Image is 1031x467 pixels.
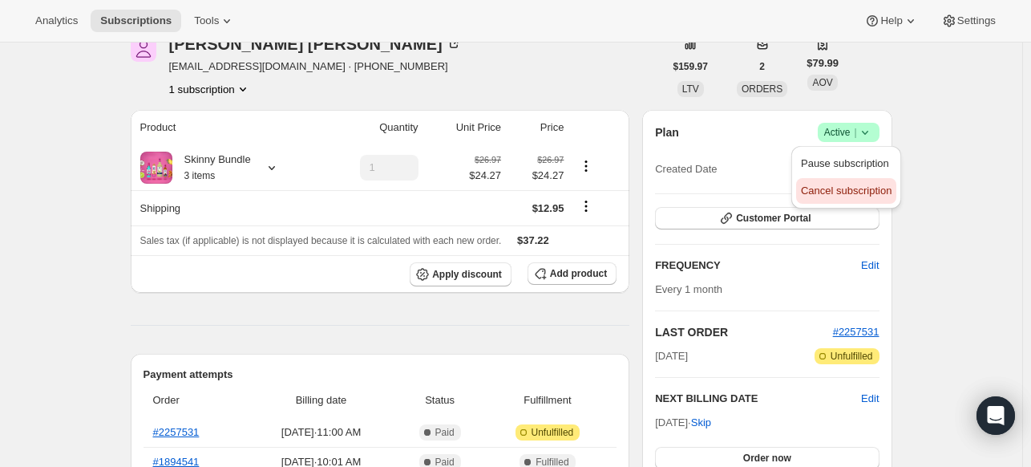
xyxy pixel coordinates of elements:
span: $12.95 [532,202,564,214]
span: Apply discount [432,268,502,281]
span: $24.27 [511,168,564,184]
span: AOV [812,77,832,88]
a: #2257531 [833,326,879,338]
span: $37.22 [517,234,549,246]
span: Subscriptions [100,14,172,27]
a: #2257531 [153,426,200,438]
span: Edit [861,258,879,274]
button: $159.97 [664,55,718,78]
span: LTV [682,83,699,95]
button: Apply discount [410,262,511,286]
span: $79.99 [807,55,839,71]
button: Edit [861,391,879,407]
th: Product [131,110,320,145]
button: Edit [851,253,888,278]
span: Tools [194,14,219,27]
span: 2 [759,60,765,73]
button: Product actions [169,81,251,97]
span: Cancel subscription [801,185,892,197]
button: Help [855,10,928,32]
span: Sales tax (if applicable) is not displayed because it is calculated with each new order. [140,235,502,246]
span: Fulfillment [488,392,608,408]
small: 3 items [184,170,216,181]
button: Skip [681,410,721,436]
button: 2 [750,55,774,78]
span: Unfulfilled [831,350,873,363]
h2: LAST ORDER [655,324,832,340]
span: Status [402,392,479,408]
span: [EMAIL_ADDRESS][DOMAIN_NAME] · [PHONE_NUMBER] [169,59,462,75]
span: $159.97 [673,60,708,73]
div: Open Intercom Messenger [976,396,1015,435]
span: Active [824,124,873,140]
button: Product actions [573,157,599,175]
span: Skip [691,415,711,431]
span: $24.27 [469,168,501,184]
span: Settings [957,14,996,27]
button: Pause subscription [796,151,896,177]
div: Skinny Bundle [172,152,251,184]
span: Kelly Cravens [131,36,156,62]
button: Tools [184,10,245,32]
button: Customer Portal [655,207,879,229]
button: Cancel subscription [796,178,896,204]
th: Quantity [320,110,423,145]
span: [DATE] [655,348,688,364]
h2: NEXT BILLING DATE [655,391,861,407]
span: [DATE] · 11:00 AM [250,424,391,441]
span: Billing date [250,392,391,408]
span: Add product [550,267,607,280]
div: [PERSON_NAME] [PERSON_NAME] [169,36,462,52]
span: Pause subscription [801,157,889,169]
button: Subscriptions [91,10,181,32]
span: Help [880,14,902,27]
th: Unit Price [423,110,506,145]
button: Shipping actions [573,197,599,215]
span: | [854,126,856,139]
span: ORDERS [742,83,782,95]
span: Paid [435,426,455,439]
th: Order [144,383,246,418]
span: Unfulfilled [532,426,574,439]
small: $26.97 [475,155,501,164]
h2: Payment attempts [144,367,617,383]
span: [DATE] · [655,416,711,428]
span: Created Date [655,161,717,177]
th: Shipping [131,190,320,225]
img: product img [140,152,172,184]
th: Price [506,110,568,145]
button: #2257531 [833,324,879,340]
h2: Plan [655,124,679,140]
small: $26.97 [537,155,564,164]
h2: FREQUENCY [655,258,861,274]
button: Add product [528,262,617,285]
span: Customer Portal [736,212,811,225]
span: Order now [743,452,791,465]
span: Analytics [35,14,78,27]
span: Every 1 month [655,283,722,295]
button: Analytics [26,10,87,32]
button: Settings [932,10,1005,32]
